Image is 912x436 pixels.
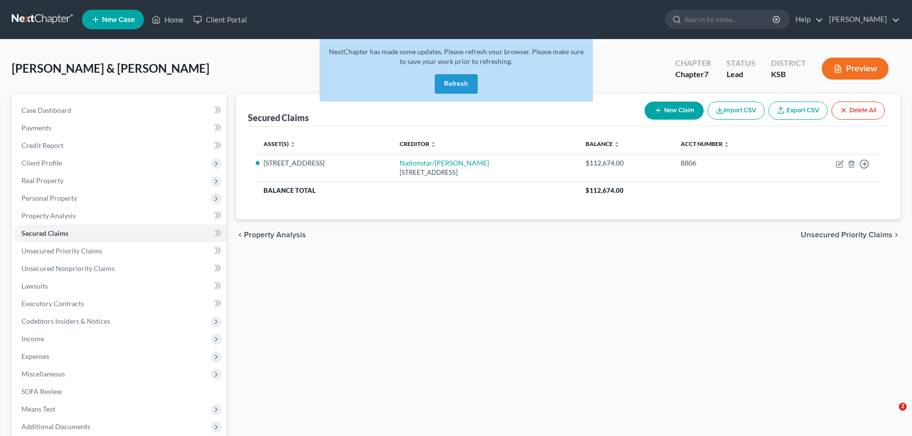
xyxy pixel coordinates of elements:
span: Codebtors Insiders & Notices [21,317,110,325]
a: Credit Report [14,137,226,154]
a: [PERSON_NAME] [824,11,900,28]
span: Secured Claims [21,229,68,237]
div: [STREET_ADDRESS] [400,168,570,177]
a: Payments [14,119,226,137]
a: Property Analysis [14,207,226,225]
a: Home [147,11,188,28]
i: unfold_more [724,142,730,147]
span: 2 [899,403,907,411]
span: [PERSON_NAME] & [PERSON_NAME] [12,61,209,75]
span: Additional Documents [21,422,90,431]
a: Case Dashboard [14,102,226,119]
div: KSB [771,69,806,80]
div: District [771,58,806,69]
a: Executory Contracts [14,295,226,312]
span: $112,674.00 [586,187,624,194]
span: Client Profile [21,159,62,167]
span: Income [21,334,44,343]
a: Nationstar/[PERSON_NAME] [400,159,489,167]
span: Payments [21,124,51,132]
div: Chapter [675,58,711,69]
span: Means Test [21,405,55,413]
div: Status [727,58,755,69]
span: New Case [102,16,135,23]
a: Unsecured Nonpriority Claims [14,260,226,277]
a: Acct Number unfold_more [681,140,730,147]
span: Credit Report [21,141,63,149]
i: chevron_left [236,231,244,239]
span: SOFA Review [21,387,62,395]
span: Property Analysis [244,231,306,239]
div: $112,674.00 [586,158,665,168]
span: NextChapter has made some updates. Please refresh your browser. Please make sure to save your wor... [329,47,584,65]
span: Personal Property [21,194,77,202]
i: chevron_right [892,231,900,239]
a: Lawsuits [14,277,226,295]
a: Unsecured Priority Claims [14,242,226,260]
button: New Claim [645,102,704,120]
th: Balance Total [256,182,578,199]
span: Expenses [21,352,49,360]
button: chevron_left Property Analysis [236,231,306,239]
i: unfold_more [290,142,296,147]
a: Creditor unfold_more [400,140,436,147]
span: Unsecured Nonpriority Claims [21,264,115,272]
a: Balance unfold_more [586,140,620,147]
button: Refresh [435,74,478,94]
span: Executory Contracts [21,299,84,308]
i: unfold_more [430,142,436,147]
a: Asset(s) unfold_more [263,140,296,147]
span: Case Dashboard [21,106,71,114]
a: Client Portal [188,11,252,28]
a: Help [790,11,823,28]
span: Unsecured Priority Claims [21,247,102,255]
div: Chapter [675,69,711,80]
span: Miscellaneous [21,370,65,378]
span: Unsecured Priority Claims [801,231,892,239]
i: unfold_more [614,142,620,147]
a: SOFA Review [14,383,226,400]
button: Delete All [831,102,885,120]
span: Property Analysis [21,211,76,220]
span: Lawsuits [21,282,48,290]
a: Export CSV [769,102,828,120]
button: Unsecured Priority Claims chevron_right [801,231,900,239]
iframe: Intercom live chat [879,403,902,426]
button: Preview [822,58,889,80]
button: Import CSV [708,102,765,120]
div: Lead [727,69,755,80]
li: [STREET_ADDRESS] [263,158,384,168]
div: 8806 [681,158,779,168]
input: Search by name... [685,10,774,28]
div: Secured Claims [248,112,309,124]
a: Secured Claims [14,225,226,242]
span: Real Property [21,176,63,185]
span: 7 [704,69,709,79]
